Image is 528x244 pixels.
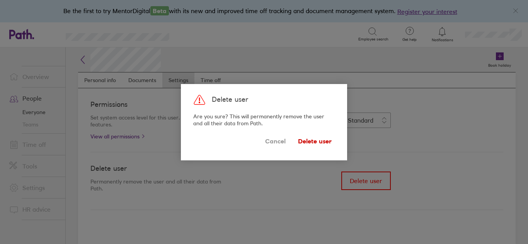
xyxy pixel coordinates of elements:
[295,132,335,151] button: Delete user
[265,135,286,148] span: Cancel
[298,135,332,148] span: Delete user
[193,113,335,127] p: Are you sure? This will permanently remove the user and all their data from Path.
[262,132,289,151] button: Cancel
[212,96,248,104] span: Delete user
